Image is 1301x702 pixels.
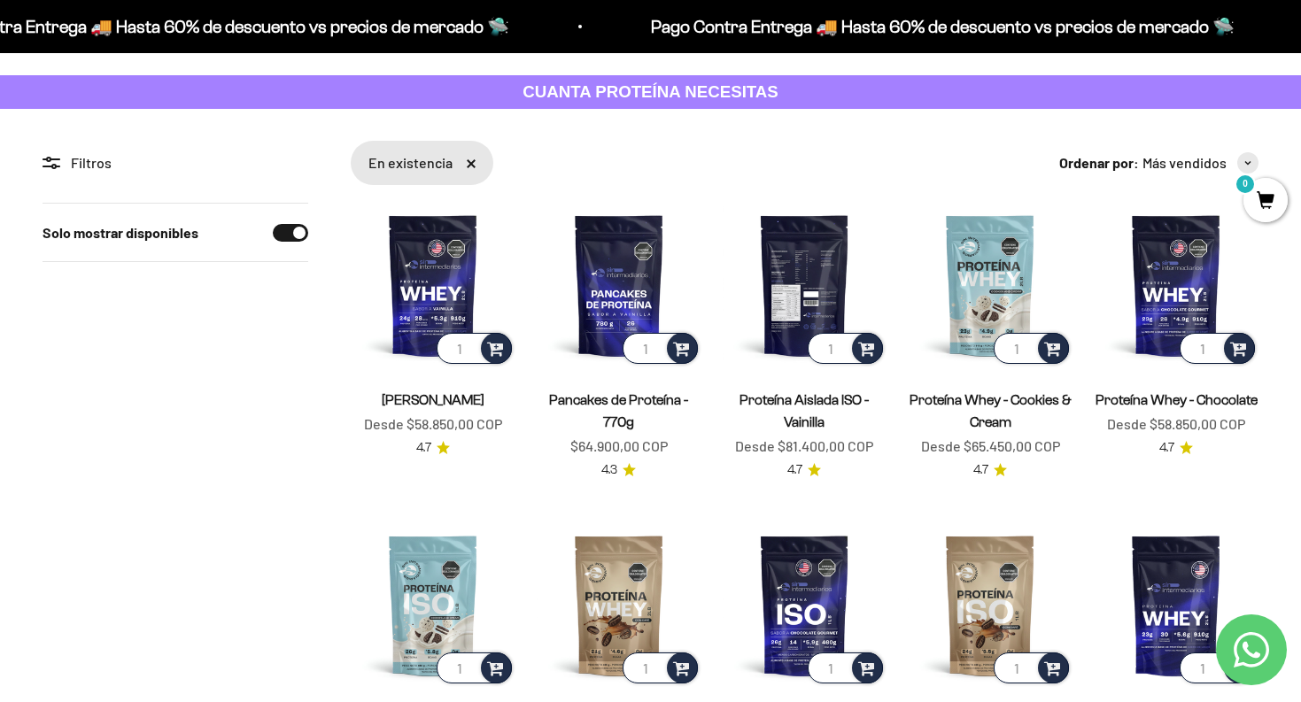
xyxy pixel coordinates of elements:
[921,435,1060,458] sale-price: Desde $65.450,00 COP
[570,435,668,458] sale-price: $64.900,00 COP
[601,460,636,480] a: 4.34.3 de 5.0 estrellas
[351,141,493,185] div: En existencia
[416,438,431,458] span: 4.7
[549,392,688,429] a: Pancakes de Proteína - 770g
[1142,151,1258,174] button: Más vendidos
[910,392,1072,429] a: Proteína Whey - Cookies & Cream
[740,392,869,429] a: Proteína Aislada ISO - Vainilla
[1059,151,1139,174] span: Ordenar por:
[1235,174,1256,195] mark: 0
[1159,438,1193,458] a: 4.74.7 de 5.0 estrellas
[416,438,450,458] a: 4.74.7 de 5.0 estrellas
[1096,392,1258,407] a: Proteína Whey - Chocolate
[973,460,1007,480] a: 4.74.7 de 5.0 estrellas
[523,82,778,101] strong: CUANTA PROTEÍNA NECESITAS
[364,413,502,436] sale-price: Desde $58.850,00 COP
[601,460,617,480] span: 4.3
[787,460,821,480] a: 4.74.7 de 5.0 estrellas
[648,12,1232,41] p: Pago Contra Entrega 🚚 Hasta 60% de descuento vs precios de mercado 🛸
[1159,438,1174,458] span: 4.7
[1243,192,1288,212] a: 0
[723,203,887,367] img: Proteína Aislada ISO - Vainilla
[787,460,802,480] span: 4.7
[1142,151,1227,174] span: Más vendidos
[382,392,484,407] a: [PERSON_NAME]
[735,435,873,458] sale-price: Desde $81.400,00 COP
[1107,413,1245,436] sale-price: Desde $58.850,00 COP
[43,151,308,174] div: Filtros
[973,460,988,480] span: 4.7
[43,221,198,244] label: Solo mostrar disponibles
[467,159,476,168] a: Quitar filtro «En existencia»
